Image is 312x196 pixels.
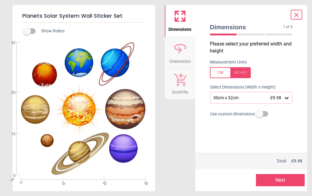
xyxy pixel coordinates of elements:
span: 9.98 [294,158,302,163]
span: 32 [4,40,16,45]
span: 30 [143,180,147,184]
button: Orientation [165,37,195,69]
span: 1 of 3 [283,24,292,30]
span: 0 [4,173,16,178]
span: £9.98 [270,95,281,100]
button: Dimensions [165,5,195,37]
label: Measurement Units [210,59,247,65]
span: Orientation [169,56,191,65]
span: Dimensions [210,23,283,31]
span: 10 [60,180,64,184]
span: £ [291,158,302,164]
span: Use custom dimensions [210,111,255,117]
span: 20 [4,90,16,95]
span: 20 [101,180,105,184]
div: 30cm x 32cm [213,95,284,100]
h5: Planets Solar System Wall Sticker Set [22,10,145,23]
button: Next [256,174,305,186]
span: Quantity [172,86,188,95]
button: Quantity [165,69,195,99]
p: Please select your preferred width and height [210,41,298,54]
label: Select Dimensions (Width x Height) [205,84,275,90]
span: Dimensions [168,24,191,33]
div: Show Rulers [27,27,155,35]
span: 10 [4,132,16,137]
span: 0 [18,180,22,184]
span: cm [10,177,15,182]
div: Total: [209,158,303,164]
